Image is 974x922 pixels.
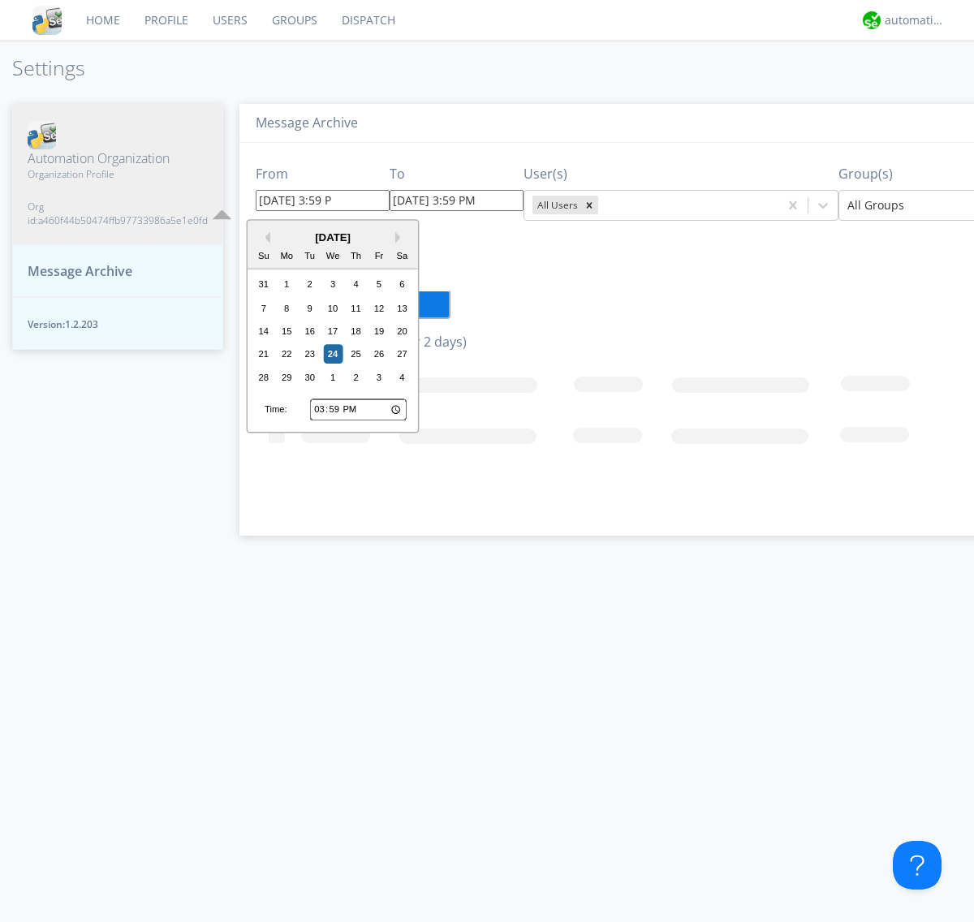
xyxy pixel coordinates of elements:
span: Version: 1.2.203 [28,317,208,331]
div: Choose Saturday, September 20th, 2025 [393,321,412,341]
div: Choose Monday, September 22nd, 2025 [277,345,296,364]
div: Choose Tuesday, September 2nd, 2025 [300,275,320,295]
div: Choose Sunday, September 7th, 2025 [254,299,274,318]
div: Choose Thursday, September 18th, 2025 [347,321,366,341]
div: Choose Monday, September 29th, 2025 [277,368,296,387]
div: Th [347,247,366,266]
span: Message Archive [28,262,132,281]
div: Fr [369,247,389,266]
img: cddb5a64eb264b2086981ab96f4c1ba7 [32,6,62,35]
span: Automation Organization [28,149,208,168]
div: Choose Tuesday, September 30th, 2025 [300,368,320,387]
button: Automation OrganizationOrganization ProfileOrg id:a460f44b50474ffb97733986a5e1e0fd [12,104,223,245]
div: Choose Saturday, September 6th, 2025 [393,275,412,295]
div: All Users [532,196,580,214]
div: Remove All Users [580,196,598,214]
div: Choose Tuesday, September 9th, 2025 [300,299,320,318]
iframe: Toggle Customer Support [893,841,942,890]
div: Choose Friday, September 26th, 2025 [369,345,389,364]
span: Org id: a460f44b50474ffb97733986a5e1e0fd [28,200,208,227]
div: Choose Friday, September 19th, 2025 [369,321,389,341]
div: Choose Wednesday, October 1st, 2025 [323,368,343,387]
div: Choose Monday, September 15th, 2025 [277,321,296,341]
div: Choose Saturday, September 27th, 2025 [393,345,412,364]
div: Choose Saturday, September 13th, 2025 [393,299,412,318]
div: Choose Thursday, September 25th, 2025 [347,345,366,364]
button: Next Month [395,232,407,243]
span: Organization Profile [28,167,208,181]
div: Choose Sunday, September 14th, 2025 [254,321,274,341]
div: Time: [265,403,287,416]
div: We [323,247,343,266]
div: month 2025-09 [252,274,414,389]
h3: From [256,167,390,182]
img: cddb5a64eb264b2086981ab96f4c1ba7 [28,121,56,149]
h3: To [390,167,524,182]
div: Choose Monday, September 8th, 2025 [277,299,296,318]
div: Choose Tuesday, September 16th, 2025 [300,321,320,341]
div: Choose Wednesday, September 24th, 2025 [323,345,343,364]
div: automation+atlas [885,12,946,28]
div: Choose Friday, October 3rd, 2025 [369,368,389,387]
div: Choose Thursday, October 2nd, 2025 [347,368,366,387]
button: Version:1.2.203 [12,297,223,350]
button: Previous Month [259,232,270,243]
div: Choose Sunday, August 31st, 2025 [254,275,274,295]
div: Choose Saturday, October 4th, 2025 [393,368,412,387]
input: Time [310,399,407,420]
div: Choose Sunday, September 28th, 2025 [254,368,274,387]
button: Message Archive [12,245,223,298]
div: Tu [300,247,320,266]
h3: User(s) [524,167,838,182]
div: Mo [277,247,296,266]
div: [DATE] [248,230,418,245]
div: Choose Wednesday, September 17th, 2025 [323,321,343,341]
div: Choose Wednesday, September 10th, 2025 [323,299,343,318]
div: Choose Friday, September 5th, 2025 [369,275,389,295]
div: Sa [393,247,412,266]
div: Choose Monday, September 1st, 2025 [277,275,296,295]
div: Choose Friday, September 12th, 2025 [369,299,389,318]
div: Choose Wednesday, September 3rd, 2025 [323,275,343,295]
div: Choose Thursday, September 11th, 2025 [347,299,366,318]
div: Choose Sunday, September 21st, 2025 [254,345,274,364]
div: Su [254,247,274,266]
img: d2d01cd9b4174d08988066c6d424eccd [863,11,881,29]
div: Choose Thursday, September 4th, 2025 [347,275,366,295]
div: Choose Tuesday, September 23rd, 2025 [300,345,320,364]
